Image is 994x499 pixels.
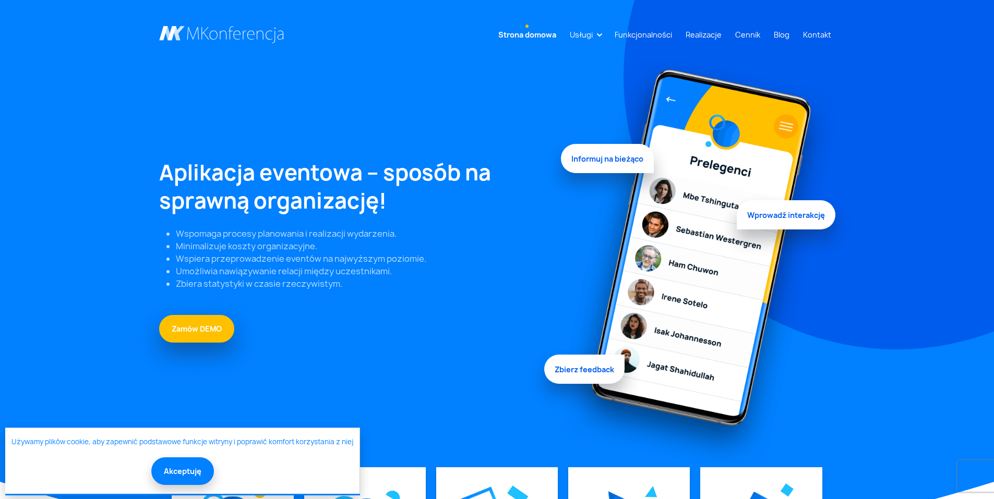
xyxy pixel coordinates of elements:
[737,201,835,230] span: Wprowadź interakcję
[494,25,560,44] a: Strona domowa
[151,457,214,485] button: Akceptuję
[176,265,548,277] li: Umożliwia nawiązywanie relacji między uczestnikami.
[544,356,625,385] span: Zbierz feedback
[610,25,676,44] a: Funkcjonalności
[11,437,353,447] a: Używamy plików cookie, aby zapewnić podstawowe funkcje witryny i poprawić komfort korzystania z niej
[566,25,597,44] a: Usługi
[561,147,654,176] span: Informuj na bieżąco
[176,277,548,290] li: Zbiera statystyki w czasie rzeczywistym.
[799,25,835,44] a: Kontakt
[159,159,548,215] h1: Aplikacja eventowa – sposób na sprawną organizację!
[176,227,548,240] li: Wspomaga procesy planowania i realizacji wydarzenia.
[159,315,234,343] a: Zamów DEMO
[731,25,764,44] a: Cennik
[561,58,835,467] img: Graficzny element strony
[176,252,548,265] li: Wspiera przeprowadzenie eventów na najwyższym poziomie.
[681,25,726,44] a: Realizacje
[780,483,794,497] img: Graficzny element strony
[770,25,794,44] a: Blog
[645,485,657,497] img: Graficzny element strony
[176,240,548,252] li: Minimalizuje koszty organizacyjne.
